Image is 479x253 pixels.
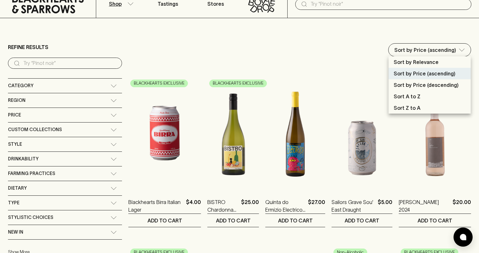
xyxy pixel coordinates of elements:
img: bubble-icon [460,234,466,240]
p: Sort A to Z [394,93,420,100]
p: Sort Z to A [394,104,420,112]
p: Sort by Relevance [394,58,439,66]
p: Sort by Price (descending) [394,81,459,89]
p: Sort by Price (ascending) [394,70,455,77]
